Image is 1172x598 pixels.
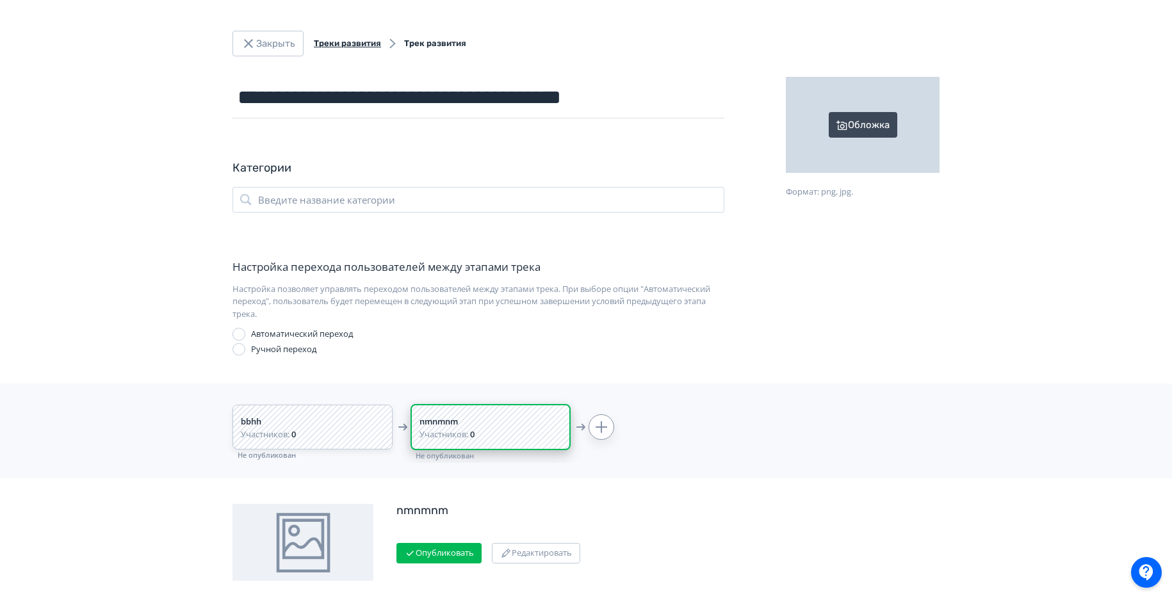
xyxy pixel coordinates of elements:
[396,504,940,518] h2: nmnmnm
[251,328,353,341] div: Автоматический переход
[411,404,571,450] div: nmnmnmУчастников: 0
[314,38,381,48] a: Треки развития
[232,405,393,449] div: bbhhУчастников: 0
[492,543,580,563] button: Редактировать
[396,543,482,563] button: Опубликовать
[232,283,724,321] div: Настройка позволяет управлять переходом пользователей между этапами трека. При выборе опции "Авто...
[404,37,466,50] div: Трек развития
[232,159,724,177] div: Категории
[241,428,289,440] span: Участников:
[238,449,296,460] span: Не опубликован
[251,343,316,356] div: Ручной переход
[470,428,475,440] span: 0
[419,416,458,427] span: nmnmnm
[241,416,261,427] span: bbhh
[786,186,853,197] span: Формат: png, jpg.
[416,450,474,461] span: Не опубликован
[232,31,304,56] button: Закрыть
[232,259,724,275] div: Настройка перехода пользователей между этапами трека
[291,428,296,440] span: 0
[419,428,468,440] span: Участников:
